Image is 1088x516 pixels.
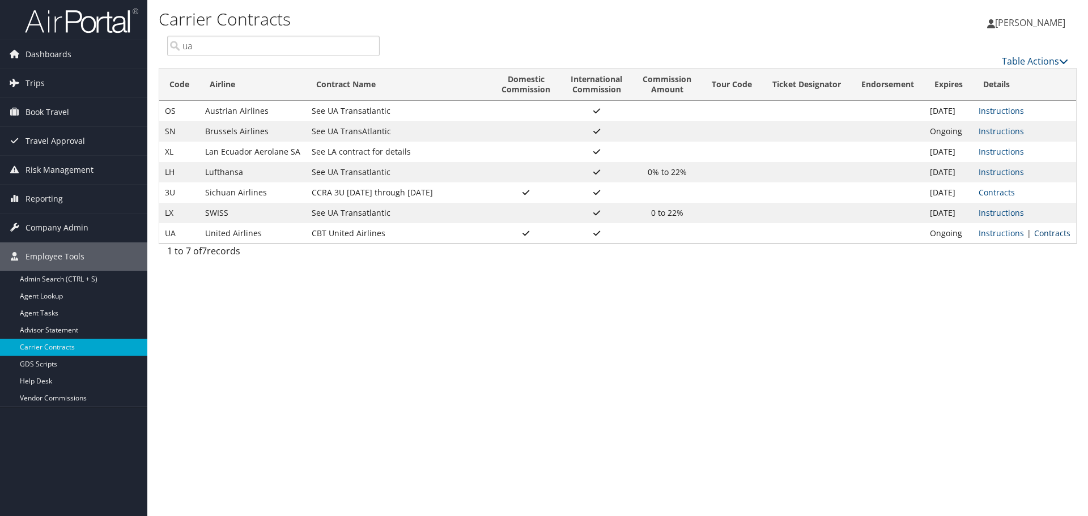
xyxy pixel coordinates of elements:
[159,101,199,121] td: OS
[199,162,306,182] td: Lufthansa
[924,182,973,203] td: [DATE]
[159,162,199,182] td: LH
[159,203,199,223] td: LX
[159,7,771,31] h1: Carrier Contracts
[199,182,306,203] td: Sichuan Airlines
[1002,55,1068,67] a: Table Actions
[979,187,1015,198] a: View Contracts
[25,214,88,242] span: Company Admin
[306,142,491,162] td: See LA contract for details
[199,101,306,121] td: Austrian Airlines
[306,162,491,182] td: See UA Transatlantic
[973,69,1076,101] th: Details: activate to sort column ascending
[159,223,199,244] td: UA
[924,162,973,182] td: [DATE]
[159,142,199,162] td: XL
[159,121,199,142] td: SN
[762,69,851,101] th: Ticket Designator: activate to sort column ascending
[979,105,1024,116] a: View Ticketing Instructions
[995,16,1065,29] span: [PERSON_NAME]
[924,101,973,121] td: [DATE]
[702,69,762,101] th: Tour Code: activate to sort column ascending
[979,228,1024,238] a: View Ticketing Instructions
[491,69,560,101] th: DomesticCommission: activate to sort column ascending
[25,69,45,97] span: Trips
[306,121,491,142] td: See UA TransAtlantic
[25,127,85,155] span: Travel Approval
[167,244,380,263] div: 1 to 7 of records
[159,69,199,101] th: Code: activate to sort column ascending
[159,182,199,203] td: 3U
[25,156,93,184] span: Risk Management
[1034,228,1070,238] a: View Contracts
[199,142,306,162] td: Lan Ecuador Aerolane SA
[979,167,1024,177] a: View Ticketing Instructions
[199,69,306,101] th: Airline: activate to sort column descending
[25,40,71,69] span: Dashboards
[202,245,207,257] span: 7
[632,203,702,223] td: 0 to 22%
[306,101,491,121] td: See UA Transatlantic
[306,203,491,223] td: See UA Transatlantic
[924,121,973,142] td: Ongoing
[979,126,1024,137] a: View Ticketing Instructions
[306,182,491,203] td: CCRA 3U [DATE] through [DATE]
[306,223,491,244] td: CBT United Airlines
[25,98,69,126] span: Book Travel
[987,6,1077,40] a: [PERSON_NAME]
[979,146,1024,157] a: View Ticketing Instructions
[924,223,973,244] td: Ongoing
[199,121,306,142] td: Brussels Airlines
[924,69,973,101] th: Expires: activate to sort column ascending
[632,69,702,101] th: CommissionAmount: activate to sort column ascending
[851,69,924,101] th: Endorsement: activate to sort column ascending
[25,7,138,34] img: airportal-logo.png
[199,203,306,223] td: SWISS
[199,223,306,244] td: United Airlines
[25,185,63,213] span: Reporting
[924,203,973,223] td: [DATE]
[25,242,84,271] span: Employee Tools
[1024,228,1034,238] span: |
[924,142,973,162] td: [DATE]
[632,162,702,182] td: 0% to 22%
[306,69,491,101] th: Contract Name: activate to sort column ascending
[560,69,632,101] th: InternationalCommission: activate to sort column ascending
[979,207,1024,218] a: View Ticketing Instructions
[167,36,380,56] input: Search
